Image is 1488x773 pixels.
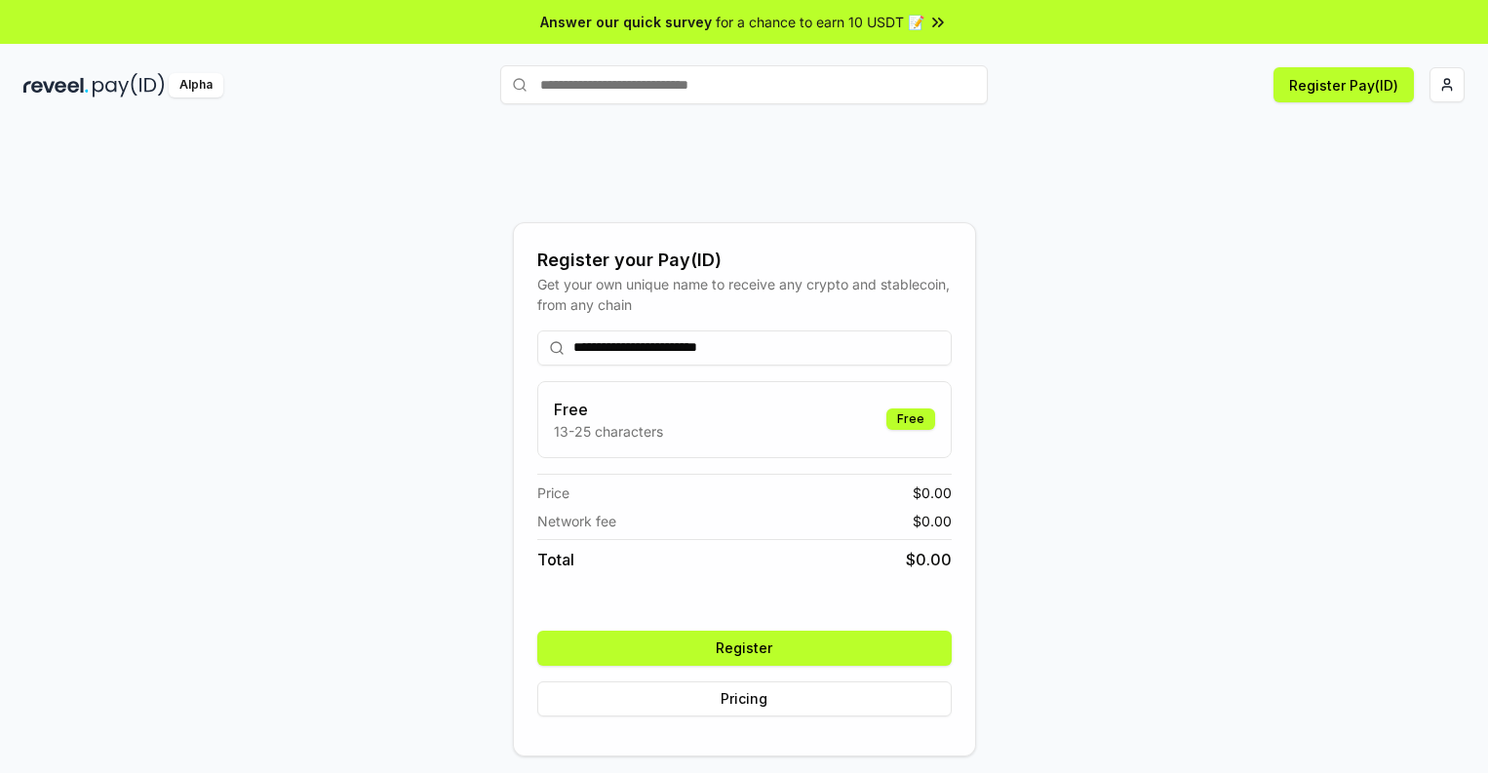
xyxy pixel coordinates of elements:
[554,421,663,442] p: 13-25 characters
[93,73,165,97] img: pay_id
[906,548,952,571] span: $ 0.00
[913,483,952,503] span: $ 0.00
[1273,67,1414,102] button: Register Pay(ID)
[23,73,89,97] img: reveel_dark
[554,398,663,421] h3: Free
[537,247,952,274] div: Register your Pay(ID)
[537,681,952,716] button: Pricing
[537,511,616,531] span: Network fee
[537,483,569,503] span: Price
[540,12,712,32] span: Answer our quick survey
[169,73,223,97] div: Alpha
[913,511,952,531] span: $ 0.00
[537,548,574,571] span: Total
[716,12,924,32] span: for a chance to earn 10 USDT 📝
[537,274,952,315] div: Get your own unique name to receive any crypto and stablecoin, from any chain
[886,408,935,430] div: Free
[537,631,952,666] button: Register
